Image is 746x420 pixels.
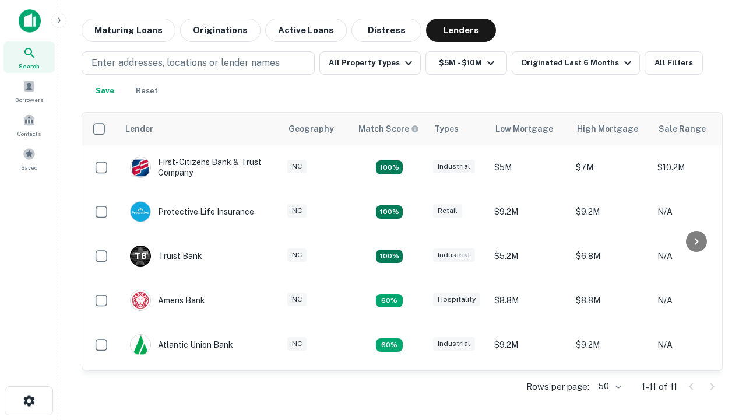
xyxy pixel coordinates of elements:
button: Save your search to get updates of matches that match your search criteria. [86,79,124,103]
td: $6.8M [570,234,652,278]
td: $8.8M [570,278,652,323]
div: Matching Properties: 1, hasApolloMatch: undefined [376,294,403,308]
button: Distress [351,19,421,42]
th: High Mortgage [570,113,652,145]
div: NC [287,160,307,173]
button: Reset [128,79,166,103]
a: Contacts [3,109,55,141]
div: Geography [288,122,334,136]
td: $9.2M [488,323,570,367]
td: $5M [488,145,570,190]
button: Maturing Loans [82,19,175,42]
div: Matching Properties: 3, hasApolloMatch: undefined [376,250,403,264]
th: Capitalize uses an advanced AI algorithm to match your search with the best lender. The match sco... [351,113,427,145]
td: $9.2M [488,190,570,234]
img: capitalize-icon.png [19,9,41,33]
div: NC [287,293,307,306]
button: Originations [180,19,261,42]
div: High Mortgage [577,122,638,136]
div: Matching Properties: 2, hasApolloMatch: undefined [376,160,403,174]
div: Protective Life Insurance [130,201,254,222]
th: Lender [118,113,281,145]
button: Enter addresses, locations or lender names [82,51,315,75]
button: All Filters [645,51,703,75]
td: $9.2M [570,323,652,367]
div: Ameris Bank [130,290,205,311]
button: Originated Last 6 Months [512,51,640,75]
img: picture [131,157,150,177]
div: Capitalize uses an advanced AI algorithm to match your search with the best lender. The match sco... [358,123,419,135]
th: Types [427,113,488,145]
p: T B [135,250,146,262]
span: Search [19,61,40,71]
td: $6.3M [570,367,652,411]
p: Rows per page: [526,380,589,394]
td: $8.8M [488,278,570,323]
img: picture [131,335,150,355]
iframe: Chat Widget [688,327,746,383]
button: Active Loans [265,19,347,42]
button: $5M - $10M [425,51,507,75]
button: All Property Types [319,51,421,75]
td: $6.3M [488,367,570,411]
h6: Match Score [358,123,417,135]
span: Borrowers [15,95,43,104]
td: $5.2M [488,234,570,278]
div: Sale Range [659,122,706,136]
img: picture [131,202,150,222]
div: First-citizens Bank & Trust Company [130,157,270,178]
span: Saved [21,163,38,172]
div: Types [434,122,459,136]
div: Originated Last 6 Months [521,56,635,70]
div: 50 [594,378,623,395]
td: $7M [570,145,652,190]
div: Industrial [433,160,475,173]
div: Retail [433,204,462,218]
div: Atlantic Union Bank [130,334,233,355]
div: Industrial [433,337,475,351]
span: Contacts [17,129,41,138]
p: Enter addresses, locations or lender names [92,56,280,70]
div: Matching Properties: 2, hasApolloMatch: undefined [376,205,403,219]
div: NC [287,249,307,262]
div: Industrial [433,249,475,262]
p: 1–11 of 11 [642,380,677,394]
img: picture [131,290,150,310]
div: Low Mortgage [495,122,553,136]
div: Hospitality [433,293,480,306]
div: NC [287,337,307,351]
div: Truist Bank [130,246,202,267]
a: Search [3,41,55,73]
div: Lender [125,122,153,136]
button: Lenders [426,19,496,42]
th: Geography [281,113,351,145]
div: NC [287,204,307,218]
td: $9.2M [570,190,652,234]
div: Matching Properties: 1, hasApolloMatch: undefined [376,338,403,352]
th: Low Mortgage [488,113,570,145]
a: Borrowers [3,75,55,107]
a: Saved [3,143,55,174]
